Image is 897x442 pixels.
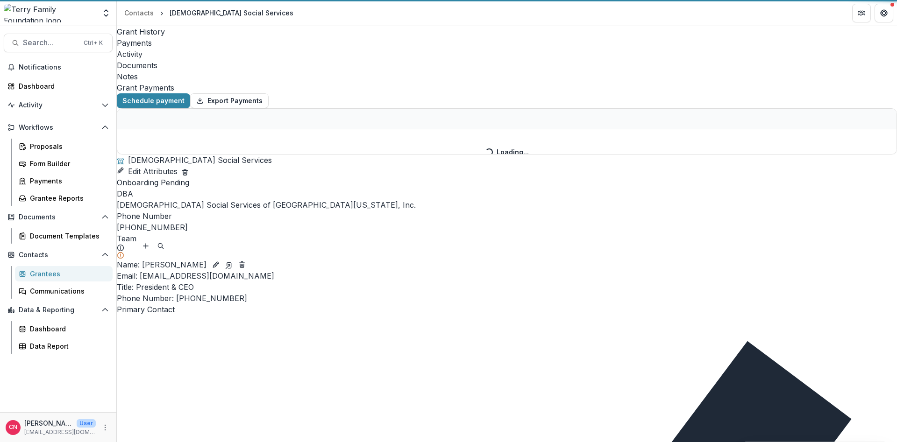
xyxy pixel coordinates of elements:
div: Ctrl + K [82,38,105,48]
button: Open entity switcher [100,4,113,22]
a: Grantees [15,266,113,281]
a: Form Builder [15,156,113,171]
span: Name : [117,260,140,269]
span: Onboarding Pending [117,178,189,187]
a: Communications [15,283,113,299]
button: Partners [852,4,871,22]
button: Search [155,240,166,252]
button: Open Workflows [4,120,113,135]
a: Proposals [15,139,113,154]
button: Delete [181,166,189,177]
a: Go to contact [225,259,233,270]
div: Document Templates [30,231,105,241]
div: Proposals [30,141,105,151]
img: Terry Family Foundation logo [4,4,96,22]
span: Phone Number : [117,294,174,303]
button: Search... [4,34,113,52]
div: Carol Nieves [9,424,17,430]
span: Data & Reporting [19,306,98,314]
div: Payments [30,176,105,186]
p: [PHONE_NUMBER] [117,293,897,304]
a: Activity [117,49,897,60]
span: Documents [19,213,98,221]
div: [PHONE_NUMBER] [117,222,897,233]
a: Notes [117,71,897,82]
div: Data Report [30,341,105,351]
button: Edit Attributes [117,166,178,177]
button: Edit [210,259,221,270]
nav: breadcrumb [121,6,297,20]
div: [DEMOGRAPHIC_DATA] Social Services [170,8,293,18]
p: User [77,419,96,428]
button: Open Contacts [4,247,113,262]
p: [EMAIL_ADDRESS][DOMAIN_NAME] [24,428,96,436]
a: Data Report [15,338,113,354]
p: President & CEO [117,281,897,293]
a: Dashboard [4,78,113,94]
div: Grantee Reports [30,193,105,203]
a: Payments [117,37,897,49]
span: Activity [19,101,98,109]
button: Add [140,240,151,252]
div: [DEMOGRAPHIC_DATA] Social Services of [GEOGRAPHIC_DATA][US_STATE], Inc. [117,199,897,210]
a: Grant History [117,26,897,37]
div: Grantees [30,269,105,279]
a: Grantee Reports [15,190,113,206]
a: Email: [EMAIL_ADDRESS][DOMAIN_NAME] [117,270,274,281]
div: Communications [30,286,105,296]
p: Team [117,233,136,244]
div: Form Builder [30,159,105,168]
button: Open Documents [4,210,113,225]
span: DBA [117,188,133,199]
button: Notifications [4,60,113,75]
h2: Grant Payments [117,82,174,93]
div: Dashboard [19,81,105,91]
a: Dashboard [15,321,113,337]
p: [PERSON_NAME] [24,418,73,428]
p: [PERSON_NAME] [117,259,206,270]
span: Notifications [19,63,109,71]
span: Email: [117,271,137,281]
button: Open Data & Reporting [4,302,113,317]
h2: [DEMOGRAPHIC_DATA] Social Services [128,154,272,166]
span: Phone Number [117,210,172,222]
span: Workflows [19,124,98,132]
span: Primary Contact [117,305,175,314]
a: Payments [15,173,113,189]
a: Document Templates [15,228,113,244]
span: Search... [23,38,78,47]
button: More [100,422,111,433]
a: Documents [117,60,897,71]
button: Get Help [875,4,893,22]
a: Name: [PERSON_NAME] [117,259,206,270]
div: Contacts [124,8,154,18]
a: Contacts [121,6,157,20]
span: Contacts [19,251,98,259]
span: Title : [117,282,134,292]
div: Dashboard [30,324,105,334]
button: Open Activity [4,98,113,112]
button: Deletes [236,259,248,270]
